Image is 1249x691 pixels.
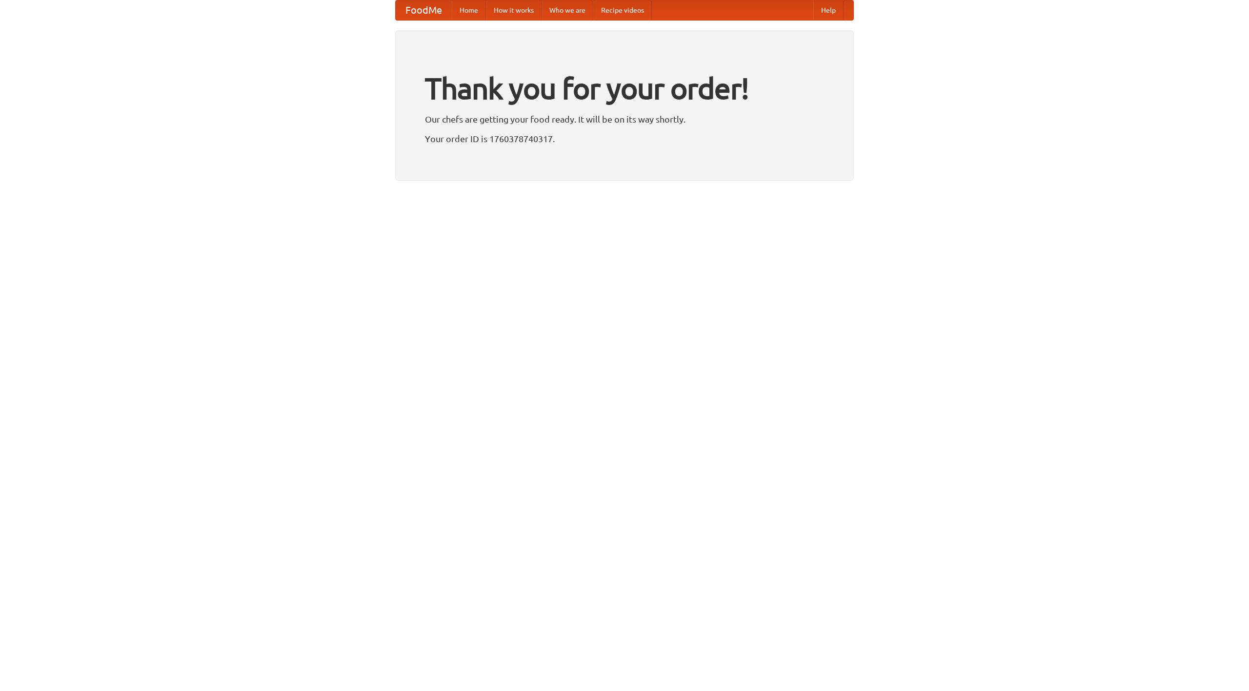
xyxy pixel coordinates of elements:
a: FoodMe [396,0,452,20]
p: Our chefs are getting your food ready. It will be on its way shortly. [425,112,824,126]
a: Home [452,0,486,20]
a: How it works [486,0,542,20]
p: Your order ID is 1760378740317. [425,131,824,146]
h1: Thank you for your order! [425,65,824,112]
a: Help [813,0,844,20]
a: Recipe videos [593,0,652,20]
a: Who we are [542,0,593,20]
